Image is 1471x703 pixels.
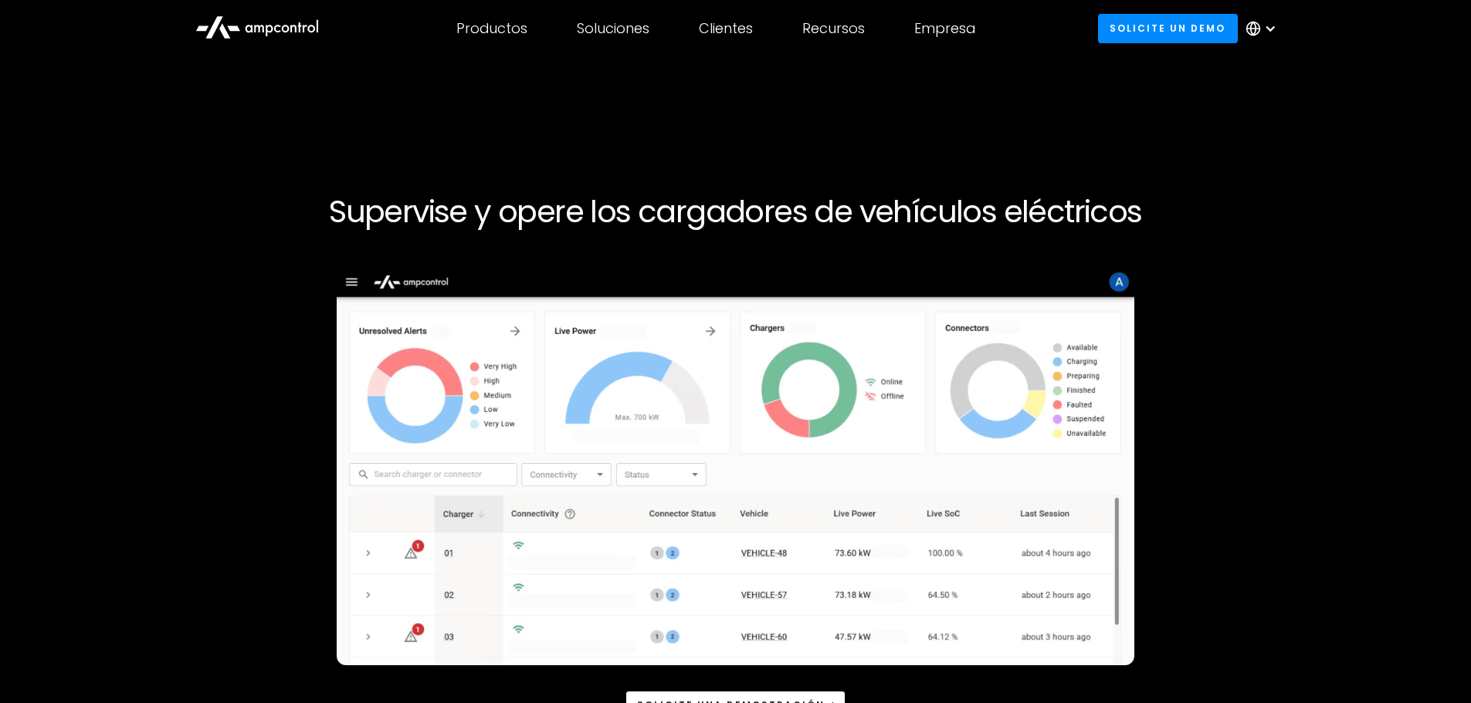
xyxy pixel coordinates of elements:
div: Recursos [802,20,865,37]
img: Ampcontrol Open Charge Point Protocol OCPP Server for EV Fleet Charging [337,267,1135,665]
h1: Supervise y opere los cargadores de vehículos eléctricos [266,193,1205,230]
div: Empresa [914,20,975,37]
div: Soluciones [577,20,649,37]
div: Clientes [699,20,753,37]
div: Productos [456,20,527,37]
a: Solicite un demo [1098,14,1238,42]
